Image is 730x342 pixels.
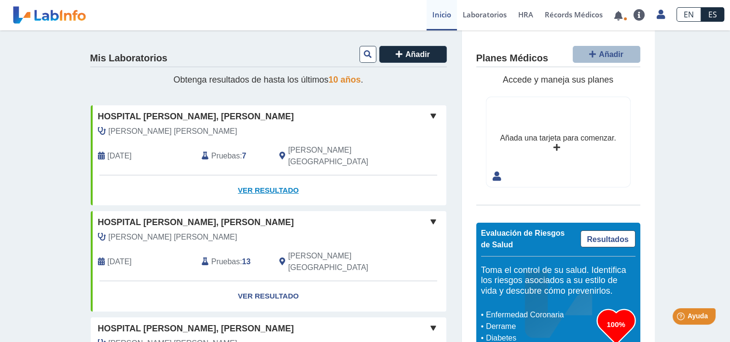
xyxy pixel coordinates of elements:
a: Resultados [580,230,635,247]
div: : [194,250,272,273]
h3: 100% [597,318,635,330]
span: Rios Benitez, Marta [109,231,237,243]
a: EN [676,7,701,22]
span: Obtenga resultados de hasta los últimos . [173,75,363,85]
span: Hospital [PERSON_NAME], [PERSON_NAME] [98,322,294,335]
button: Añadir [573,46,640,63]
span: 2025-09-16 [108,150,132,162]
span: Hospital [PERSON_NAME], [PERSON_NAME] [98,216,294,229]
span: Ponce, PR [288,250,395,273]
h4: Mis Laboratorios [90,53,167,64]
b: 7 [242,152,247,160]
li: Enfermedad Coronaria [483,309,597,321]
div: : [194,144,272,168]
div: Añada una tarjeta para comenzar. [500,132,616,144]
span: Ponce, PR [288,144,395,168]
span: 2025-04-09 [108,256,132,268]
span: Pruebas [211,256,240,268]
h4: Planes Médicos [476,53,548,64]
span: Evaluación de Riesgos de Salud [481,229,565,249]
a: ES [701,7,724,22]
button: Añadir [379,46,447,63]
a: Ver Resultado [91,175,446,206]
span: Añadir [599,50,623,58]
iframe: Help widget launcher [644,304,719,331]
span: Pruebas [211,150,240,162]
span: 10 años [329,75,361,85]
li: Derrame [483,321,597,332]
span: Accede y maneja sus planes [503,75,613,85]
span: Rios Benitez, Marta [109,126,237,137]
span: HRA [518,10,533,19]
b: 13 [242,257,251,266]
h5: Toma el control de su salud. Identifica los riesgos asociados a su estilo de vida y descubre cómo... [481,265,635,297]
span: Añadir [405,50,430,58]
span: Hospital [PERSON_NAME], [PERSON_NAME] [98,110,294,123]
a: Ver Resultado [91,281,446,312]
